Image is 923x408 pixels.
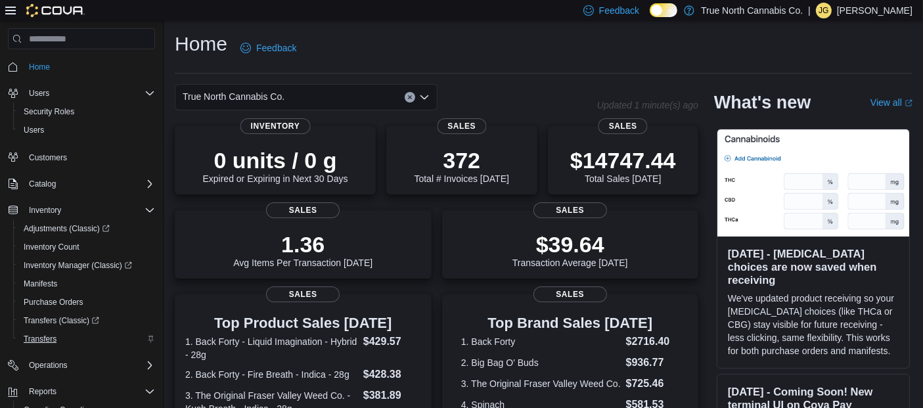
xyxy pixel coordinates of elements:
div: Transaction Average [DATE] [512,231,628,268]
button: Home [3,57,160,76]
dd: $2716.40 [626,334,679,350]
span: Catalog [29,179,56,189]
div: Jessica Gallant [816,3,832,18]
h3: Top Brand Sales [DATE] [461,315,679,331]
span: JG [819,3,828,18]
p: Updated 1 minute(s) ago [597,100,698,110]
p: $14747.44 [570,147,676,173]
dt: 1. Back Forty [461,335,621,348]
span: Transfers (Classic) [24,315,99,326]
button: Users [3,84,160,102]
a: Inventory Manager (Classic) [13,256,160,275]
a: Home [24,59,55,75]
dd: $429.57 [363,334,421,350]
span: Inventory Count [18,239,155,255]
p: $39.64 [512,231,628,258]
p: 0 units / 0 g [203,147,348,173]
a: Feedback [235,35,302,61]
span: Adjustments (Classic) [24,223,110,234]
span: Sales [266,286,340,302]
span: Inventory Manager (Classic) [24,260,132,271]
span: Purchase Orders [18,294,155,310]
a: Adjustments (Classic) [13,219,160,238]
p: | [808,3,811,18]
a: Purchase Orders [18,294,89,310]
span: Security Roles [18,104,155,120]
dd: $428.38 [363,367,421,382]
p: True North Cannabis Co. [701,3,803,18]
a: View allExternal link [870,97,912,108]
dd: $936.77 [626,355,679,371]
span: Inventory [24,202,155,218]
span: Users [24,125,44,135]
button: Transfers [13,330,160,348]
dt: 2. Big Bag O' Buds [461,356,621,369]
a: Security Roles [18,104,79,120]
a: Users [18,122,49,138]
span: Home [29,62,50,72]
button: Catalog [3,175,160,193]
a: Transfers [18,331,62,347]
button: Inventory [24,202,66,218]
a: Inventory Count [18,239,85,255]
a: Adjustments (Classic) [18,221,115,237]
a: Customers [24,150,72,166]
span: Sales [533,202,607,218]
span: True North Cannabis Co. [183,89,284,104]
button: Reports [3,382,160,401]
dd: $725.46 [626,376,679,392]
button: Inventory [3,201,160,219]
span: Transfers [24,334,56,344]
span: Catalog [24,176,155,192]
span: Feedback [256,41,296,55]
span: Security Roles [24,106,74,117]
span: Manifests [24,279,57,289]
button: Operations [3,356,160,374]
button: Catalog [24,176,61,192]
span: Operations [24,357,155,373]
img: Cova [26,4,85,17]
span: Purchase Orders [24,297,83,307]
div: Avg Items Per Transaction [DATE] [233,231,372,268]
span: Inventory [29,205,61,215]
span: Inventory Manager (Classic) [18,258,155,273]
p: We've updated product receiving so your [MEDICAL_DATA] choices (like THCa or CBG) stay visible fo... [728,292,899,357]
span: Users [24,85,155,101]
button: Reports [24,384,62,399]
dt: 2. Back Forty - Fire Breath - Indica - 28g [185,368,358,381]
a: Transfers (Classic) [18,313,104,329]
a: Transfers (Classic) [13,311,160,330]
button: Clear input [405,92,415,102]
span: Adjustments (Classic) [18,221,155,237]
button: Manifests [13,275,160,293]
p: 372 [415,147,509,173]
h1: Home [175,31,227,57]
svg: External link [905,99,912,107]
button: Purchase Orders [13,293,160,311]
div: Total # Invoices [DATE] [415,147,509,184]
span: Reports [29,386,56,397]
button: Inventory Count [13,238,160,256]
button: Open list of options [419,92,430,102]
span: Sales [533,286,607,302]
span: Reports [24,384,155,399]
button: Security Roles [13,102,160,121]
span: Sales [598,118,648,134]
input: Dark Mode [650,3,677,17]
p: [PERSON_NAME] [837,3,912,18]
span: Sales [266,202,340,218]
div: Total Sales [DATE] [570,147,676,184]
h3: Top Product Sales [DATE] [185,315,421,331]
span: Operations [29,360,68,371]
span: Sales [437,118,486,134]
h2: What's new [714,92,811,113]
button: Users [24,85,55,101]
dt: 1. Back Forty - Liquid Imagination - Hybrid - 28g [185,335,358,361]
dt: 3. The Original Fraser Valley Weed Co. [461,377,621,390]
a: Manifests [18,276,62,292]
span: Customers [24,148,155,165]
button: Operations [24,357,73,373]
span: Manifests [18,276,155,292]
span: Users [29,88,49,99]
p: 1.36 [233,231,372,258]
